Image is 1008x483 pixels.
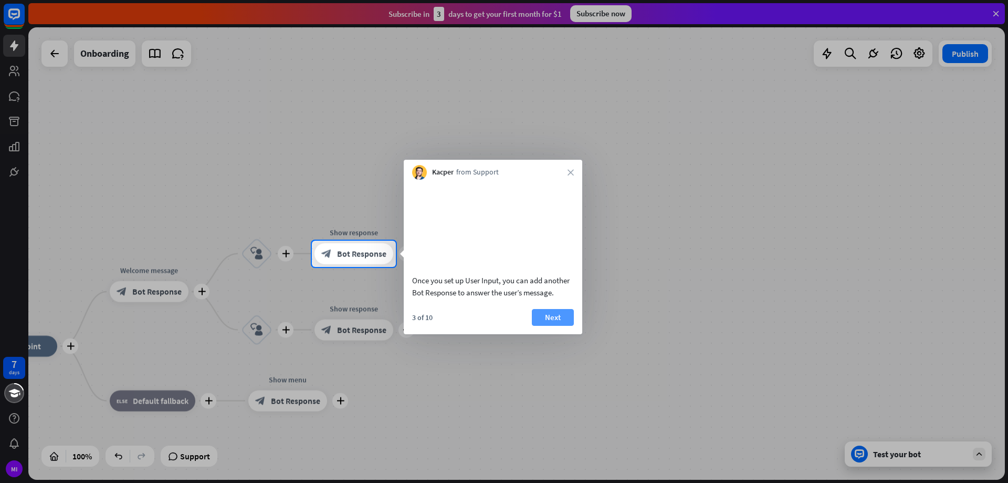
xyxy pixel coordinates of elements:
button: Next [532,309,574,326]
i: close [568,169,574,176]
i: block_bot_response [321,249,332,259]
span: Bot Response [337,249,386,259]
span: Kacper [432,167,454,178]
span: from Support [456,167,499,178]
div: Once you set up User Input, you can add another Bot Response to answer the user’s message. [412,274,574,299]
div: 3 of 10 [412,313,433,322]
button: Open LiveChat chat widget [8,4,40,36]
